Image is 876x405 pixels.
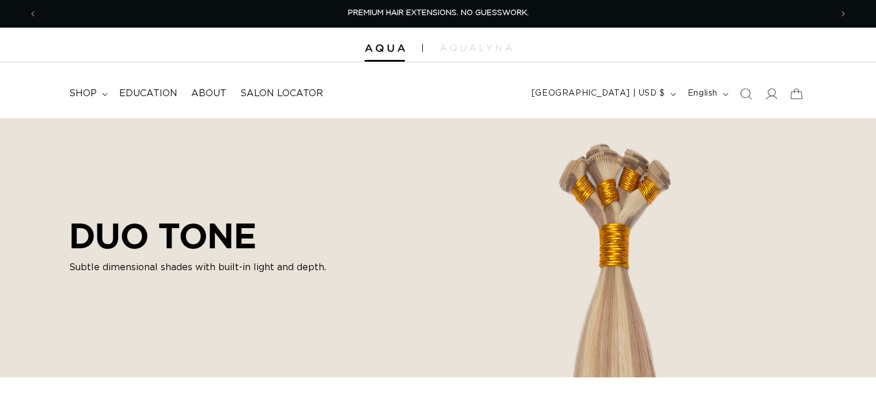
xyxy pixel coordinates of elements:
span: Education [119,88,177,100]
img: Aqua Hair Extensions [365,44,405,52]
span: About [191,88,226,100]
button: Previous announcement [20,3,45,25]
h2: DUO TONE [69,215,328,256]
a: About [184,81,233,107]
img: aqualyna.com [440,44,512,51]
span: English [688,88,718,100]
button: Next announcement [831,3,856,25]
span: shop [69,88,97,100]
a: Salon Locator [233,81,330,107]
button: English [681,83,733,105]
span: PREMIUM HAIR EXTENSIONS. NO GUESSWORK. [348,9,529,17]
a: Education [112,81,184,107]
summary: Search [733,81,759,107]
span: Salon Locator [240,88,323,100]
summary: shop [62,81,112,107]
button: [GEOGRAPHIC_DATA] | USD $ [525,83,681,105]
p: Subtle dimensional shades with built-in light and depth. [69,260,328,274]
span: [GEOGRAPHIC_DATA] | USD $ [532,88,665,100]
